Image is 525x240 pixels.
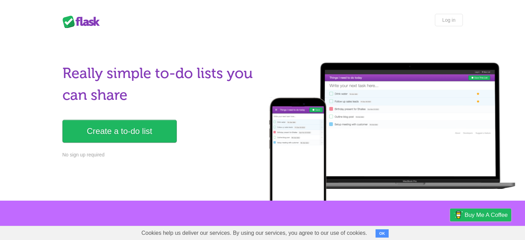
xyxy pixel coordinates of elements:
[435,14,463,26] a: Log in
[454,209,463,221] img: Buy me a coffee
[62,63,259,106] h1: Really simple to-do lists you can share
[450,209,511,221] a: Buy me a coffee
[465,209,508,221] span: Buy me a coffee
[135,226,374,240] span: Cookies help us deliver our services. By using our services, you agree to our use of cookies.
[62,16,104,28] div: Flask Lists
[62,120,177,143] a: Create a to-do list
[62,151,259,159] p: No sign up required
[376,229,389,238] button: OK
